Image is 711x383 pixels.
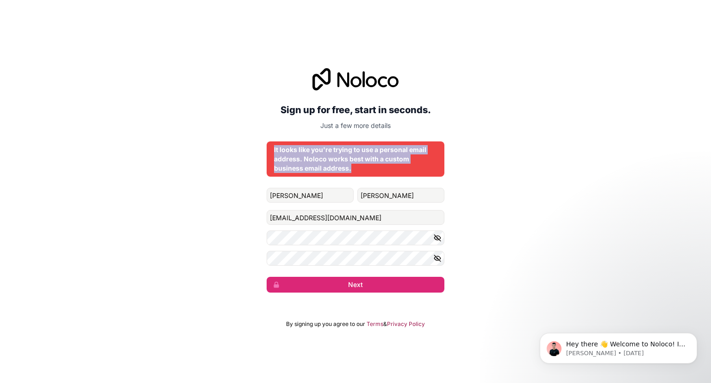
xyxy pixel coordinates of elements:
input: Email address [267,210,444,225]
a: Privacy Policy [387,320,425,328]
a: Terms [367,320,383,328]
input: family-name [357,188,444,203]
div: It looks like you're trying to use a personal email address. Noloco works best with a custom busi... [274,145,437,173]
iframe: Intercom notifications message [526,313,711,378]
input: given-name [267,188,354,203]
input: Confirm password [267,251,444,266]
span: & [383,320,387,328]
h2: Sign up for free, start in seconds. [267,102,444,118]
input: Password [267,230,444,245]
p: Just a few more details [267,121,444,130]
span: By signing up you agree to our [286,320,365,328]
button: Next [267,277,444,293]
